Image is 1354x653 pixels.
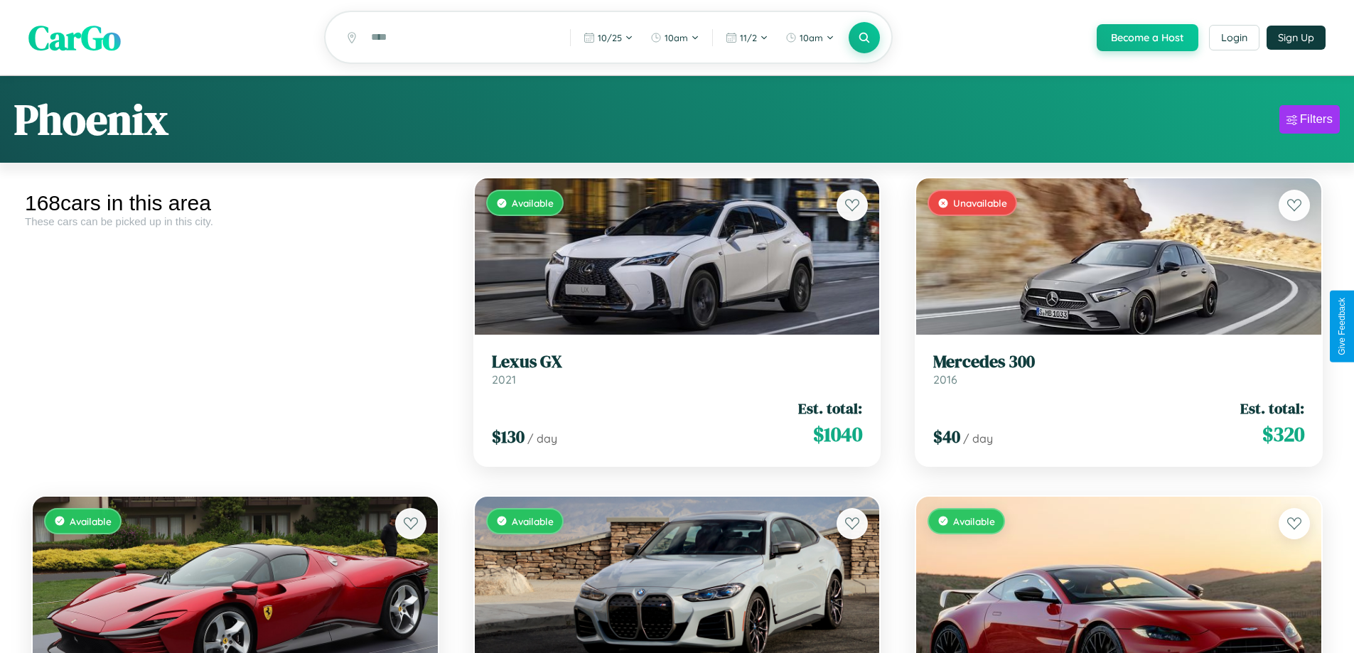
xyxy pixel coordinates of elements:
button: 10am [643,26,706,49]
div: 168 cars in this area [25,191,446,215]
span: 2021 [492,372,516,387]
div: Give Feedback [1337,298,1347,355]
span: Est. total: [1240,398,1304,419]
span: $ 1040 [813,420,862,448]
span: 11 / 2 [740,32,757,43]
div: Filters [1300,112,1333,126]
button: 10am [778,26,842,49]
span: Available [512,197,554,209]
h3: Lexus GX [492,352,863,372]
span: Available [70,515,112,527]
span: 10am [665,32,688,43]
span: Available [953,515,995,527]
button: Filters [1279,105,1340,134]
span: Available [512,515,554,527]
button: Login [1209,25,1259,50]
span: Est. total: [798,398,862,419]
button: 10/25 [576,26,640,49]
span: 10am [800,32,823,43]
span: CarGo [28,14,121,61]
span: $ 40 [933,425,960,448]
a: Lexus GX2021 [492,352,863,387]
h3: Mercedes 300 [933,352,1304,372]
span: 2016 [933,372,957,387]
span: $ 130 [492,425,525,448]
span: / day [527,431,557,446]
span: $ 320 [1262,420,1304,448]
div: These cars can be picked up in this city. [25,215,446,227]
span: 10 / 25 [598,32,622,43]
button: Sign Up [1267,26,1326,50]
h1: Phoenix [14,90,168,149]
span: Unavailable [953,197,1007,209]
span: / day [963,431,993,446]
button: 11/2 [719,26,775,49]
a: Mercedes 3002016 [933,352,1304,387]
button: Become a Host [1097,24,1198,51]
